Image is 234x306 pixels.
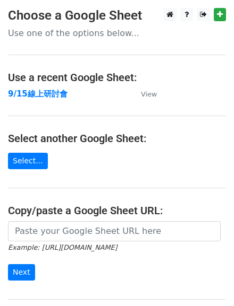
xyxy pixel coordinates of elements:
h3: Choose a Google Sheet [8,8,226,23]
input: Paste your Google Sheet URL here [8,221,221,241]
h4: Use a recent Google Sheet: [8,71,226,84]
small: View [141,90,157,98]
h4: Copy/paste a Google Sheet URL: [8,204,226,217]
a: 9/15線上研討會 [8,89,68,99]
p: Use one of the options below... [8,28,226,39]
input: Next [8,264,35,281]
a: View [130,89,157,99]
h4: Select another Google Sheet: [8,132,226,145]
a: Select... [8,153,48,169]
small: Example: [URL][DOMAIN_NAME] [8,243,117,251]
